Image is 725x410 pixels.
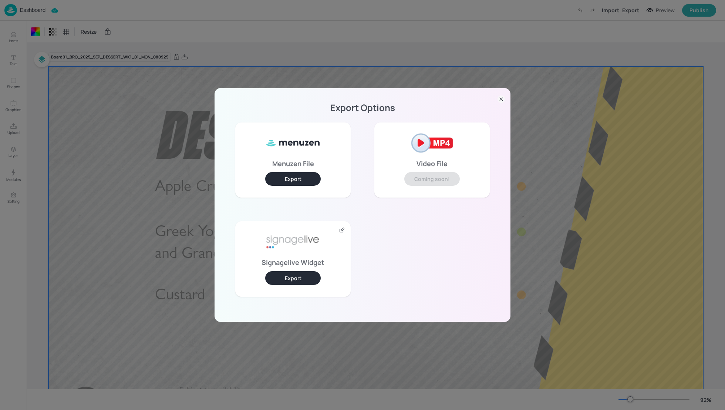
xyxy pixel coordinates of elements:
[404,128,460,158] img: mp4-2af2121e.png
[265,128,321,158] img: ml8WC8f0XxQ8HKVnnVUe7f5Gv1vbApsJzyFa2MjOoB8SUy3kBkfteYo5TIAmtfcjWXsj8oHYkuYqrJRUn+qckOrNdzmSzIzkA...
[417,161,448,166] p: Video File
[265,172,321,186] button: Export
[223,105,502,110] p: Export Options
[272,161,314,166] p: Menuzen File
[265,227,321,257] img: signage-live-aafa7296.png
[262,260,324,265] p: Signagelive Widget
[265,271,321,285] button: Export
